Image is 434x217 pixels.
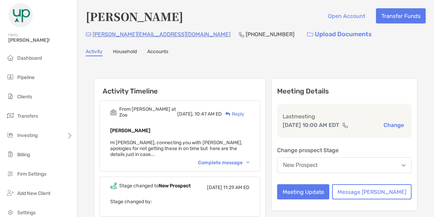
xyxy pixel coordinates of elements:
[277,87,412,96] p: Meeting Details
[6,73,15,81] img: pipeline icon
[159,183,191,189] b: New Prospect
[376,8,426,23] button: Transfer Funds
[17,94,32,100] span: Clients
[277,146,412,155] p: Change prospect Stage
[6,92,15,100] img: clients icon
[6,189,15,197] img: add_new_client icon
[6,131,15,139] img: investing icon
[283,112,406,121] p: Last meeting
[246,161,249,164] img: Chevron icon
[86,8,183,24] h4: [PERSON_NAME]
[93,30,230,39] p: [PERSON_NAME][EMAIL_ADDRESS][DOMAIN_NAME]
[110,197,249,206] p: Stage changed by:
[283,162,318,168] div: New Prospect
[17,210,36,216] span: Settings
[17,75,35,80] span: Pipeline
[222,110,244,118] div: Reply
[6,208,15,216] img: settings icon
[17,132,38,138] span: Investing
[17,190,50,196] span: Add New Client
[303,27,376,42] a: Upload Documents
[119,106,177,118] div: From [PERSON_NAME] at Zoe
[6,111,15,120] img: transfers icon
[147,49,168,56] a: Accounts
[177,111,194,117] span: [DATE],
[8,3,33,28] img: Zoe Logo
[17,152,30,158] span: Billing
[110,109,117,116] img: Event icon
[322,8,370,23] button: Open Account
[381,121,406,129] button: Change
[17,55,42,61] span: Dashboard
[223,185,249,190] span: 11:29 AM ED
[113,49,137,56] a: Household
[246,30,294,39] p: [PHONE_NUMBER]
[86,32,91,37] img: Email Icon
[283,121,339,129] p: [DATE] 10:00 AM EDT
[17,171,46,177] span: Firm Settings
[277,184,329,199] button: Meeting Update
[277,157,412,173] button: New Prospect
[225,112,230,116] img: Reply icon
[17,113,38,119] span: Transfers
[8,37,73,43] span: [PERSON_NAME]!
[110,128,150,134] b: [PERSON_NAME]
[195,111,222,117] span: 10:47 AM ED
[207,185,222,190] span: [DATE]
[332,184,412,199] button: Message [PERSON_NAME]
[342,122,348,128] img: communication type
[198,160,249,166] div: Complete message
[94,79,265,95] h6: Activity Timeline
[6,53,15,62] img: dashboard icon
[110,140,242,157] span: Hi [PERSON_NAME], connecting you with [PERSON_NAME], apologies for not getting these in on time b...
[110,183,117,189] img: Event icon
[239,32,244,37] img: Phone Icon
[6,169,15,178] img: firm-settings icon
[6,150,15,158] img: billing icon
[86,49,103,56] a: Activity
[119,183,191,189] div: Stage changed to
[402,164,406,167] img: Open dropdown arrow
[307,32,313,37] img: button icon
